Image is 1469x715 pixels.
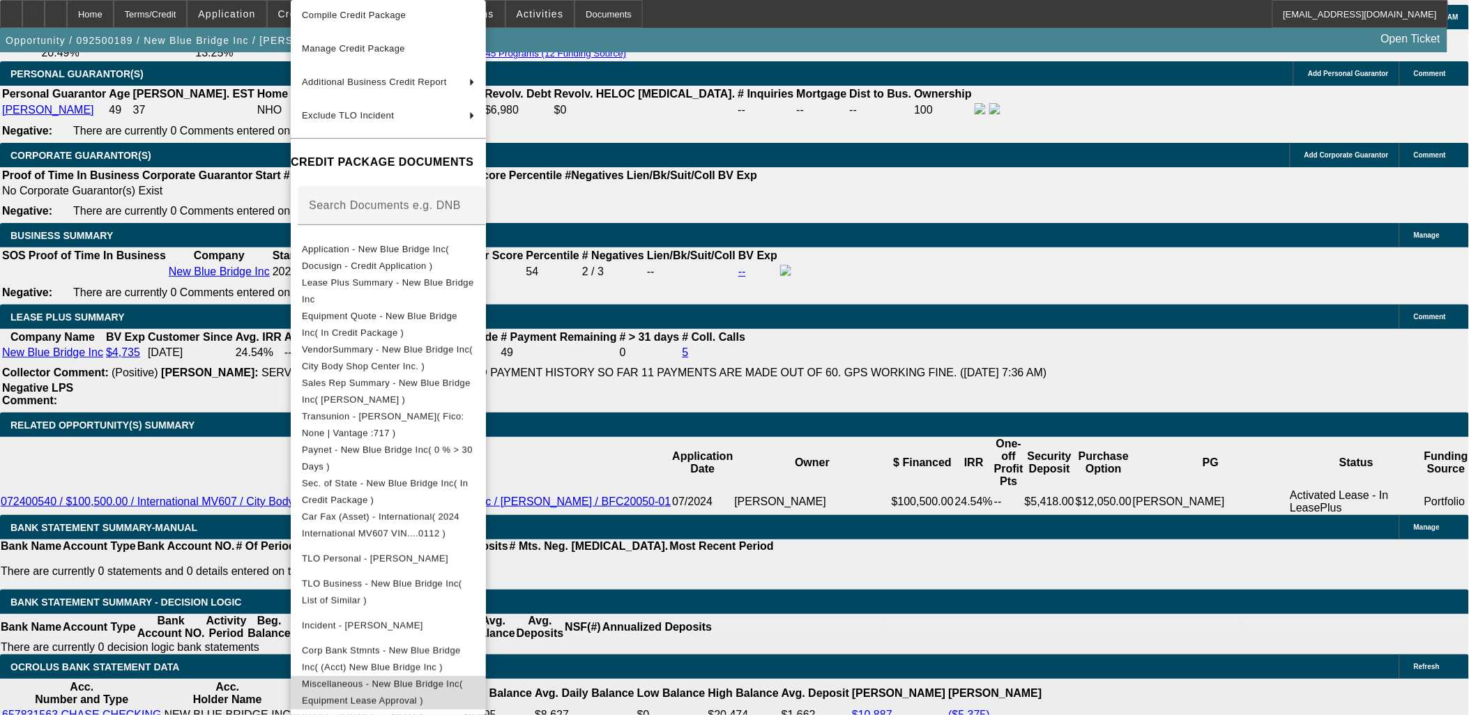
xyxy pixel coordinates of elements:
span: Corp Bank Stmnts - New Blue Bridge Inc( (Acct) New Blue Bridge Inc ) [302,645,461,672]
button: TLO Business - New Blue Bridge Inc( List of Similar ) [291,576,486,609]
span: Additional Business Credit Report [302,77,447,87]
span: TLO Personal - [PERSON_NAME] [302,553,448,564]
span: Incident - [PERSON_NAME] [302,620,423,631]
h4: CREDIT PACKAGE DOCUMENTS [291,154,486,171]
button: TLO Personal - Cedeno, Rafael [291,542,486,576]
button: Car Fax (Asset) - International( 2024 International MV607 VIN....0112 ) [291,509,486,542]
span: Application - New Blue Bridge Inc( Docusign - Credit Application ) [302,244,449,271]
button: Application - New Blue Bridge Inc( Docusign - Credit Application ) [291,241,486,275]
button: Sales Rep Summary - New Blue Bridge Inc( Hendrix, Miles ) [291,375,486,408]
span: Lease Plus Summary - New Blue Bridge Inc [302,277,474,305]
button: Miscellaneous - New Blue Bridge Inc( Equipment Lease Approval ) [291,676,486,709]
mat-label: Search Documents e.g. DNB [309,199,461,211]
span: VendorSummary - New Blue Bridge Inc( City Body Shop Center Inc. ) [302,344,473,371]
span: Car Fax (Asset) - International( 2024 International MV607 VIN....0112 ) [302,512,459,539]
span: Compile Credit Package [302,10,406,20]
button: VendorSummary - New Blue Bridge Inc( City Body Shop Center Inc. ) [291,341,486,375]
button: Lease Plus Summary - New Blue Bridge Inc [291,275,486,308]
button: Paynet - New Blue Bridge Inc( 0 % > 30 Days ) [291,442,486,475]
button: Equipment Quote - New Blue Bridge Inc( In Credit Package ) [291,308,486,341]
span: Sec. of State - New Blue Bridge Inc( In Credit Package ) [302,478,468,505]
span: Exclude TLO Incident [302,110,394,121]
button: Incident - Cedeno, Rafael [291,609,486,643]
span: Equipment Quote - New Blue Bridge Inc( In Credit Package ) [302,311,457,338]
span: Sales Rep Summary - New Blue Bridge Inc( [PERSON_NAME] ) [302,378,471,405]
span: TLO Business - New Blue Bridge Inc( List of Similar ) [302,578,462,606]
span: Manage Credit Package [302,43,405,54]
span: Miscellaneous - New Blue Bridge Inc( Equipment Lease Approval ) [302,679,463,706]
button: Corp Bank Stmnts - New Blue Bridge Inc( (Acct) New Blue Bridge Inc ) [291,643,486,676]
button: Transunion - Cedeno, Rafael( Fico: None | Vantage :717 ) [291,408,486,442]
button: Sec. of State - New Blue Bridge Inc( In Credit Package ) [291,475,486,509]
span: Transunion - [PERSON_NAME]( Fico: None | Vantage :717 ) [302,411,464,438]
span: Paynet - New Blue Bridge Inc( 0 % > 30 Days ) [302,445,473,472]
